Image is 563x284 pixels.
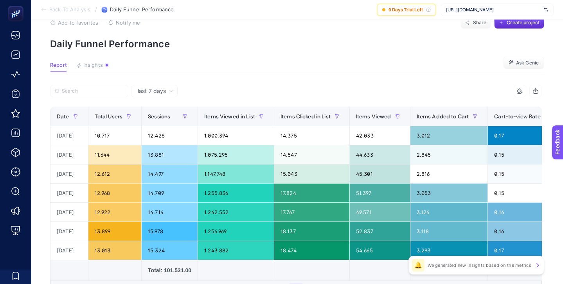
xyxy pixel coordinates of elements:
div: 15.043 [274,164,349,183]
button: Ask Genie [503,57,544,69]
span: Items Viewed [356,113,391,120]
div: 3.012 [410,126,488,145]
div: 1.255.836 [198,184,274,202]
div: 13.013 [88,241,142,260]
span: Items Added to Cart [417,113,469,120]
div: 15.324 [142,241,198,260]
button: Notify me [108,20,140,26]
div: [DATE] [50,222,88,241]
span: [URL][DOMAIN_NAME] [446,7,541,13]
span: / [95,6,97,13]
div: 14.714 [142,203,198,221]
div: 14.547 [274,145,349,164]
span: last 7 days [138,87,166,95]
div: 14.709 [142,184,198,202]
p: Daily Funnel Performance [50,38,544,50]
span: Back To Analysis [49,7,90,13]
span: Insights [83,62,103,68]
div: 0,15 [488,184,559,202]
span: Notify me [116,20,140,26]
div: 14.497 [142,164,198,183]
div: 44.633 [350,145,410,164]
div: 14.375 [274,126,349,145]
div: 12.922 [88,203,142,221]
div: Total: 101.531.00 [148,266,191,274]
div: [DATE] [50,164,88,183]
span: Sessions [148,113,170,120]
div: 13.899 [88,222,142,241]
div: 🔔 [412,259,424,271]
span: Cart-to-view Rate [494,113,540,120]
button: Create project [494,16,544,29]
div: 1.147.748 [198,164,274,183]
div: [DATE] [50,145,88,164]
div: 12.968 [88,184,142,202]
span: 9 Days Trial Left [389,7,423,13]
span: Items Clicked in List [281,113,331,120]
div: 0,17 [488,126,559,145]
span: Date [57,113,69,120]
div: 42.033 [350,126,410,145]
div: 54.665 [350,241,410,260]
div: 0,15 [488,164,559,183]
div: 45.301 [350,164,410,183]
div: 1.243.882 [198,241,274,260]
button: Add to favorites [50,20,98,26]
div: 10.717 [88,126,142,145]
div: 3.118 [410,222,488,241]
div: [DATE] [50,203,88,221]
div: 3.293 [410,241,488,260]
span: Daily Funnel Performance [110,7,174,13]
div: [DATE] [50,184,88,202]
span: Feedback [5,2,30,9]
span: Ask Genie [516,60,539,66]
div: 3.126 [410,203,488,221]
img: svg%3e [544,6,549,14]
div: 0,15 [488,145,559,164]
div: 51.397 [350,184,410,202]
span: Create project [507,20,540,26]
div: 2.816 [410,164,488,183]
div: 17.767 [274,203,349,221]
p: We generated new insights based on the metrics [428,262,531,268]
div: 17.824 [274,184,349,202]
div: 1.256.969 [198,222,274,241]
span: Add to favorites [58,20,98,26]
div: 52.837 [350,222,410,241]
div: 15.978 [142,222,198,241]
input: Search [62,88,124,94]
div: 12.612 [88,164,142,183]
span: Share [473,20,487,26]
div: 12.428 [142,126,198,145]
div: 1.000.394 [198,126,274,145]
button: Share [460,16,491,29]
span: Report [50,62,67,68]
div: 13.881 [142,145,198,164]
div: 3.053 [410,184,488,202]
div: 2.845 [410,145,488,164]
div: 0,16 [488,222,559,241]
div: 49.571 [350,203,410,221]
div: 0,16 [488,203,559,221]
span: Items Viewed in List [204,113,255,120]
div: 0,17 [488,241,559,260]
span: Total Users [95,113,123,120]
div: [DATE] [50,241,88,260]
div: 11.644 [88,145,142,164]
div: 1.242.552 [198,203,274,221]
div: [DATE] [50,126,88,145]
div: 18.474 [274,241,349,260]
div: 18.137 [274,222,349,241]
div: 1.075.295 [198,145,274,164]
